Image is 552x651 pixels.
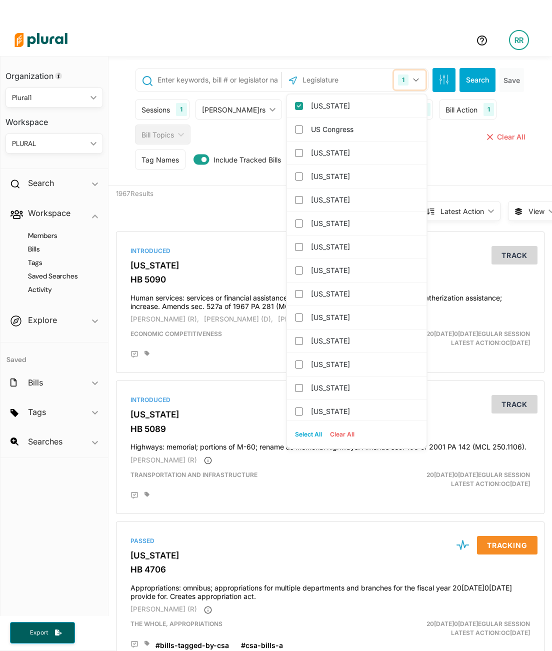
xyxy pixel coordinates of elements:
[509,30,529,50] div: RR
[15,285,98,294] a: Activity
[291,427,326,442] button: Select All
[326,427,358,442] button: Clear All
[156,70,278,89] input: Enter keywords, bill # or legislator name
[130,274,530,284] h3: HB 5090
[204,315,273,323] span: [PERSON_NAME] (D),
[5,107,103,129] h3: Workspace
[311,404,416,419] label: [US_STATE]
[130,260,530,270] h3: [US_STATE]
[28,177,54,188] h2: Search
[12,92,86,103] div: Plural1
[15,244,98,254] a: Bills
[144,491,149,497] div: Add tags
[399,619,537,637] div: Latest Action: Oc[DATE]
[439,74,449,83] span: Search Filters
[398,74,408,85] div: 1
[130,424,530,434] h3: HB 5089
[311,286,416,301] label: [US_STATE]
[130,395,530,404] div: Introduced
[497,132,525,141] span: Clear All
[141,104,170,115] div: Sessions
[399,470,537,488] div: Latest Action: Oc[DATE]
[130,579,530,601] h4: Appropriations: omnibus; appropriations for multiple departments and branches for the fiscal year...
[311,357,416,372] label: [US_STATE]
[54,71,63,80] div: Tooltip anchor
[28,207,70,218] h2: Workspace
[311,380,416,395] label: [US_STATE]
[440,206,484,216] div: Latest Action
[499,68,524,92] button: Save
[501,26,537,54] a: RR
[241,641,283,649] span: #csa-bills-a
[311,145,416,160] label: [US_STATE]
[130,536,530,545] div: Passed
[155,640,229,650] a: #bills-tagged-by-csa
[518,617,542,641] iframe: Intercom live chat
[241,640,283,650] a: #csa-bills-a
[15,258,98,267] a: Tags
[301,70,394,89] input: Legislature
[311,192,416,207] label: [US_STATE]
[12,138,86,149] div: PLURAL
[130,246,530,255] div: Introduced
[5,61,103,83] h3: Organization
[278,315,347,323] span: [PERSON_NAME] (D),
[394,70,425,89] button: 1
[130,620,222,627] span: THE WHOLE, APPROPRIATIONS
[491,395,537,413] button: Track
[28,406,46,417] h2: Tags
[311,122,416,137] label: US Congress
[28,377,43,388] h2: Bills
[311,239,416,254] label: [US_STATE]
[6,22,76,57] img: Logo for Plural
[426,471,530,478] span: 20[DATE]0[DATE]egular Session
[130,409,530,419] h3: [US_STATE]
[311,333,416,348] label: [US_STATE]
[311,263,416,278] label: [US_STATE]
[445,104,477,115] div: Bill Action
[485,124,527,149] button: Clear All
[130,456,197,464] span: [PERSON_NAME] (R)
[130,350,138,358] div: Add Position Statement
[130,605,197,613] span: [PERSON_NAME] (R)
[426,330,530,337] span: 20[DATE]0[DATE]egular Session
[141,129,174,140] div: Bill Topics
[483,103,494,116] div: 1
[176,103,186,116] div: 1
[202,104,265,115] div: [PERSON_NAME]rs
[155,641,229,649] span: #bills-tagged-by-csa
[130,330,222,337] span: Economic Competitiveness
[28,314,57,325] h2: Explore
[141,154,179,165] div: Tag Names
[28,436,62,447] h2: Searches
[491,246,537,264] button: Track
[426,620,530,627] span: 20[DATE]0[DATE]egular Session
[108,186,219,224] div: 1967 Results
[15,231,98,240] a: Members
[23,628,55,637] span: Export
[477,536,537,554] button: Tracking
[130,550,530,560] h3: [US_STATE]
[130,289,530,311] h4: Human services: services or financial assistance; percentage of LiHEAP funds used for weatherizat...
[130,438,530,451] h4: Highways: memorial; portions of M-60; rename as memorial highways. Amends sec. 106 of 2001 PA 142...
[0,342,108,367] h4: Saved
[15,271,98,281] a: Saved Searches
[144,350,149,356] div: Add tags
[130,471,257,478] span: Transportation and Infrastructure
[144,640,149,646] div: Add tags
[311,310,416,325] label: [US_STATE]
[399,329,537,347] div: Latest Action: Oc[DATE]
[311,98,416,113] label: [US_STATE]
[213,154,281,165] span: Include Tracked Bills
[130,640,138,648] div: Add Position Statement
[528,206,544,216] span: View
[130,491,138,499] div: Add Position Statement
[130,564,530,574] h3: HB 4706
[311,169,416,184] label: [US_STATE]
[10,622,75,643] button: Export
